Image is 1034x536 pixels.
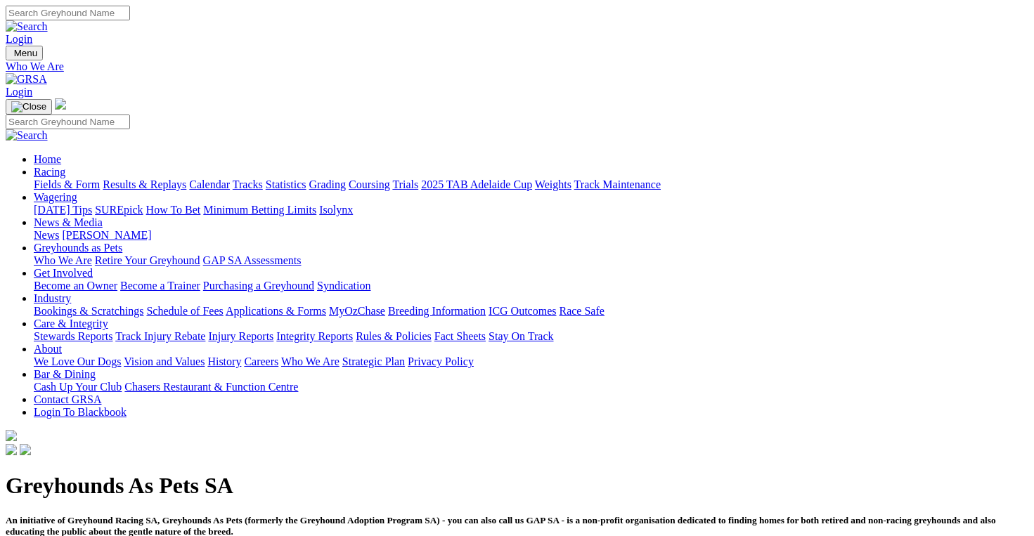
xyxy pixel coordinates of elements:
a: History [207,355,241,367]
a: Race Safe [559,305,604,317]
div: Bar & Dining [34,381,1028,393]
a: Injury Reports [208,330,273,342]
div: Greyhounds as Pets [34,254,1028,267]
a: Statistics [266,178,306,190]
a: Become a Trainer [120,280,200,292]
a: SUREpick [95,204,143,216]
img: Search [6,20,48,33]
img: Close [11,101,46,112]
a: News & Media [34,216,103,228]
button: Toggle navigation [6,46,43,60]
a: Home [34,153,61,165]
div: Industry [34,305,1028,318]
a: News [34,229,59,241]
button: Toggle navigation [6,99,52,115]
a: Retire Your Greyhound [95,254,200,266]
div: Care & Integrity [34,330,1028,343]
a: Industry [34,292,71,304]
a: Stay On Track [489,330,553,342]
div: About [34,355,1028,368]
img: facebook.svg [6,444,17,455]
a: Careers [244,355,278,367]
a: Who We Are [34,254,92,266]
h1: Greyhounds As Pets SA [6,473,1028,499]
a: How To Bet [146,204,201,216]
a: Weights [535,178,571,190]
input: Search [6,6,130,20]
a: Fields & Form [34,178,100,190]
input: Search [6,115,130,129]
a: Become an Owner [34,280,117,292]
img: twitter.svg [20,444,31,455]
a: Get Involved [34,267,93,279]
div: Wagering [34,204,1028,216]
a: Greyhounds as Pets [34,242,122,254]
span: Menu [14,48,37,58]
a: Bookings & Scratchings [34,305,143,317]
div: News & Media [34,229,1028,242]
a: Stewards Reports [34,330,112,342]
a: Wagering [34,191,77,203]
a: Integrity Reports [276,330,353,342]
a: Grading [309,178,346,190]
a: Trials [392,178,418,190]
a: GAP SA Assessments [203,254,302,266]
a: Rules & Policies [356,330,432,342]
a: 2025 TAB Adelaide Cup [421,178,532,190]
a: Results & Replays [103,178,186,190]
a: Login To Blackbook [34,406,127,418]
img: logo-grsa-white.png [55,98,66,110]
a: Track Injury Rebate [115,330,205,342]
a: Schedule of Fees [146,305,223,317]
a: Who We Are [281,355,340,367]
img: logo-grsa-white.png [6,430,17,441]
div: Get Involved [34,280,1028,292]
a: Strategic Plan [342,355,405,367]
a: Applications & Forms [226,305,326,317]
a: Fact Sheets [434,330,486,342]
a: Login [6,33,32,45]
img: Search [6,129,48,142]
a: Calendar [189,178,230,190]
a: Privacy Policy [408,355,474,367]
a: Minimum Betting Limits [203,204,316,216]
a: We Love Our Dogs [34,355,121,367]
a: Chasers Restaurant & Function Centre [124,381,298,393]
img: GRSA [6,73,47,86]
a: Vision and Values [124,355,205,367]
a: Login [6,86,32,98]
a: Breeding Information [388,305,486,317]
a: [PERSON_NAME] [62,229,151,241]
a: About [34,343,62,355]
a: Cash Up Your Club [34,381,122,393]
a: Tracks [233,178,263,190]
a: Purchasing a Greyhound [203,280,314,292]
a: Who We Are [6,60,1028,73]
a: ICG Outcomes [489,305,556,317]
a: Syndication [317,280,370,292]
a: Racing [34,166,65,178]
div: Racing [34,178,1028,191]
a: Care & Integrity [34,318,108,329]
a: Track Maintenance [574,178,661,190]
a: [DATE] Tips [34,204,92,216]
a: Contact GRSA [34,393,101,405]
a: Bar & Dining [34,368,96,380]
a: Isolynx [319,204,353,216]
a: Coursing [349,178,390,190]
a: MyOzChase [329,305,385,317]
